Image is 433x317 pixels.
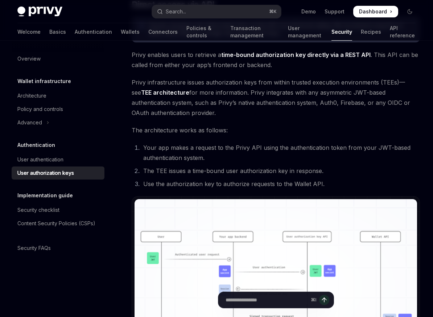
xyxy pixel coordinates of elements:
a: Architecture [12,89,104,102]
div: Search... [166,7,186,16]
button: Toggle Advanced section [12,116,104,129]
img: dark logo [17,7,62,17]
a: User management [288,23,323,41]
a: Connectors [148,23,178,41]
a: Dashboard [353,6,398,17]
h5: Authentication [17,141,55,149]
button: Open search [152,5,281,18]
button: Send message [319,295,329,305]
div: Security FAQs [17,244,51,252]
span: Privy enables users to retrieve a . This API can be called from either your app’s frontend or bac... [132,50,420,70]
a: TEE architecture [141,89,189,96]
a: User authentication [12,153,104,166]
a: Welcome [17,23,41,41]
div: Advanced [17,118,42,127]
h5: Implementation guide [17,191,73,200]
a: API reference [390,23,416,41]
a: Policy and controls [12,103,104,116]
span: The architecture works as follows: [132,125,420,135]
a: Basics [49,23,66,41]
a: Policies & controls [186,23,222,41]
a: Security checklist [12,203,104,217]
div: Architecture [17,91,46,100]
button: Toggle dark mode [404,6,416,17]
input: Ask a question... [226,292,308,308]
a: User authorization keys [12,166,104,180]
div: User authorization keys [17,169,74,177]
a: Security FAQs [12,242,104,255]
h5: Wallet infrastructure [17,77,71,86]
span: Privy infrastructure issues authorization keys from within trusted execution environments (TEEs)—... [132,77,420,118]
span: Dashboard [359,8,387,15]
li: Use the authorization key to authorize requests to the Wallet API. [141,179,420,189]
a: Wallets [121,23,140,41]
a: Demo [301,8,316,15]
a: Content Security Policies (CSPs) [12,217,104,230]
a: Transaction management [230,23,279,41]
a: Overview [12,52,104,65]
li: The TEE issues a time-bound user authorization key in response. [141,166,420,176]
span: ⌘ K [269,9,277,15]
div: User authentication [17,155,63,164]
a: Support [325,8,345,15]
div: Security checklist [17,206,59,214]
li: Your app makes a request to the Privy API using the authentication token from your JWT-based auth... [141,143,420,163]
div: Policy and controls [17,105,63,114]
a: Recipes [361,23,381,41]
a: Security [331,23,352,41]
div: Content Security Policies (CSPs) [17,219,95,228]
div: Overview [17,54,41,63]
strong: time-bound authorization key directly via a REST API [221,51,371,58]
a: Authentication [75,23,112,41]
